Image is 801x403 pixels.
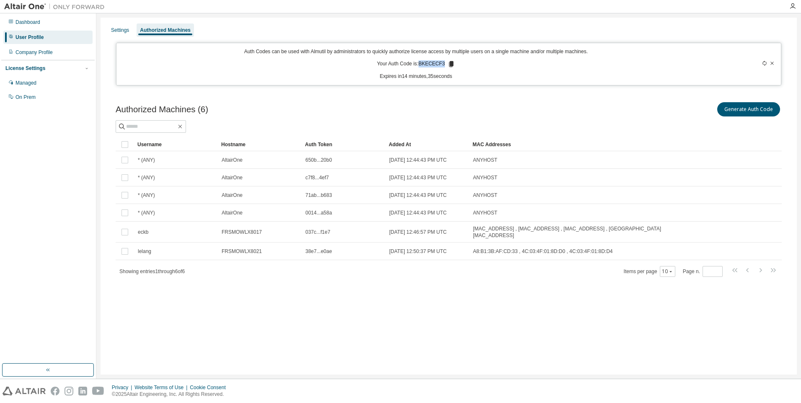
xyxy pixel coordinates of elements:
[222,157,243,163] span: AltairOne
[389,138,466,151] div: Added At
[389,229,447,235] span: [DATE] 12:46:57 PM UTC
[305,229,330,235] span: 037c...f1e7
[389,248,447,255] span: [DATE] 12:50:37 PM UTC
[138,174,155,181] span: * (ANY)
[138,229,148,235] span: eckb
[16,94,36,101] div: On Prem
[51,387,59,395] img: facebook.svg
[78,387,87,395] img: linkedin.svg
[138,248,151,255] span: lelang
[65,387,73,395] img: instagram.svg
[624,266,675,277] span: Items per page
[305,157,332,163] span: 650b...20b0
[683,266,723,277] span: Page n.
[16,80,36,86] div: Managed
[222,248,262,255] span: FRSMOWLX8021
[305,192,332,199] span: 71ab...b683
[121,48,711,55] p: Auth Codes can be used with Almutil by administrators to quickly authorize license access by mult...
[138,192,155,199] span: * (ANY)
[473,157,497,163] span: ANYHOST
[119,269,185,274] span: Showing entries 1 through 6 of 6
[717,102,780,116] button: Generate Auth Code
[4,3,109,11] img: Altair One
[377,60,455,68] p: Your Auth Code is: BKECECF3
[389,174,447,181] span: [DATE] 12:44:43 PM UTC
[473,248,613,255] span: A8:B1:3B:AF:CD:33 , 4C:03:4F:01:8D:D0 , 4C:03:4F:01:8D:D4
[305,138,382,151] div: Auth Token
[662,268,673,275] button: 10
[3,387,46,395] img: altair_logo.svg
[473,174,497,181] span: ANYHOST
[16,49,53,56] div: Company Profile
[116,105,208,114] span: Authorized Machines (6)
[305,248,332,255] span: 38e7...e0ae
[389,157,447,163] span: [DATE] 12:44:43 PM UTC
[121,73,711,80] p: Expires in 14 minutes, 35 seconds
[5,65,45,72] div: License Settings
[389,192,447,199] span: [DATE] 12:44:43 PM UTC
[305,209,332,216] span: 0014...a58a
[134,384,190,391] div: Website Terms of Use
[473,225,693,239] span: [MAC_ADDRESS] , [MAC_ADDRESS] , [MAC_ADDRESS] , [GEOGRAPHIC_DATA][MAC_ADDRESS]
[305,174,329,181] span: c7f8...4ef7
[222,174,243,181] span: AltairOne
[222,209,243,216] span: AltairOne
[138,157,155,163] span: * (ANY)
[112,384,134,391] div: Privacy
[137,138,214,151] div: Username
[16,19,40,26] div: Dashboard
[140,27,191,34] div: Authorized Machines
[473,209,497,216] span: ANYHOST
[92,387,104,395] img: youtube.svg
[222,229,262,235] span: FRSMOWLX8017
[389,209,447,216] span: [DATE] 12:44:43 PM UTC
[138,209,155,216] span: * (ANY)
[473,138,694,151] div: MAC Addresses
[112,391,231,398] p: © 2025 Altair Engineering, Inc. All Rights Reserved.
[473,192,497,199] span: ANYHOST
[111,27,129,34] div: Settings
[16,34,44,41] div: User Profile
[190,384,230,391] div: Cookie Consent
[222,192,243,199] span: AltairOne
[221,138,298,151] div: Hostname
